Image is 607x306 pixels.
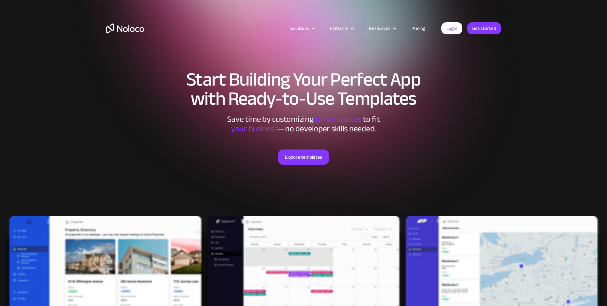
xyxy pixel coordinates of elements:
[278,150,329,165] a: Explore templates
[330,24,348,32] div: Platform
[290,24,309,32] div: Solutions
[106,70,501,108] h1: Start Building Your Perfect App with Ready-to-Use Templates
[403,24,433,32] a: Pricing
[361,24,403,32] div: Resources
[231,121,278,136] span: your business
[282,24,322,32] div: Solutions
[467,22,501,34] a: Get started
[441,22,462,34] a: Login
[369,24,391,32] div: Resources
[313,111,361,127] span: our templates
[322,24,361,32] div: Platform
[106,24,144,33] a: home
[208,115,399,134] div: Save time by customizing to fit ‍ —no developer skills needed.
